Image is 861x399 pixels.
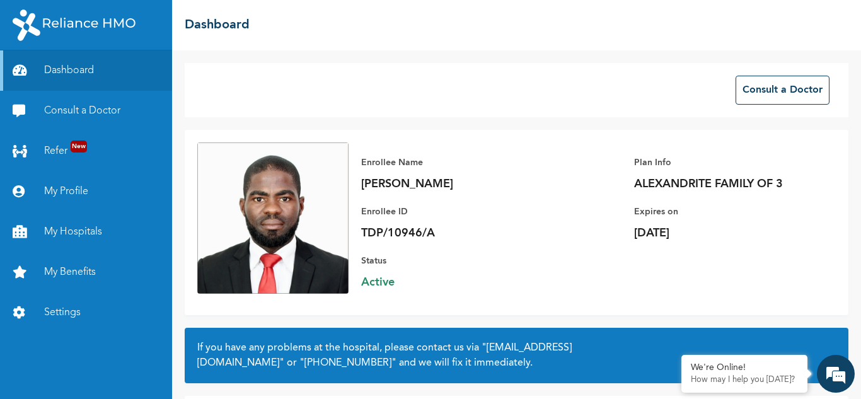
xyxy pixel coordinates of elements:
[73,131,174,258] span: We're online!
[6,289,240,333] textarea: Type your message and hit 'Enter'
[23,63,51,95] img: d_794563401_company_1708531726252_794563401
[634,155,811,170] p: Plan Info
[13,9,136,41] img: RelianceHMO's Logo
[66,71,212,87] div: Chat with us now
[197,142,349,294] img: Enrollee
[207,6,237,37] div: Minimize live chat window
[361,155,538,170] p: Enrollee Name
[634,226,811,241] p: [DATE]
[197,340,836,371] h2: If you have any problems at the hospital, please contact us via or and we will fix it immediately.
[691,375,798,385] p: How may I help you today?
[361,275,538,290] span: Active
[361,204,538,219] p: Enrollee ID
[691,362,798,373] div: We're Online!
[634,176,811,192] p: ALEXANDRITE FAMILY OF 3
[736,76,829,105] button: Consult a Doctor
[361,253,538,269] p: Status
[6,356,124,364] span: Conversation
[361,226,538,241] p: TDP/10946/A
[124,333,241,373] div: FAQs
[634,204,811,219] p: Expires on
[71,141,87,153] span: New
[361,176,538,192] p: [PERSON_NAME]
[185,16,250,35] h2: Dashboard
[299,358,396,368] a: "[PHONE_NUMBER]"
